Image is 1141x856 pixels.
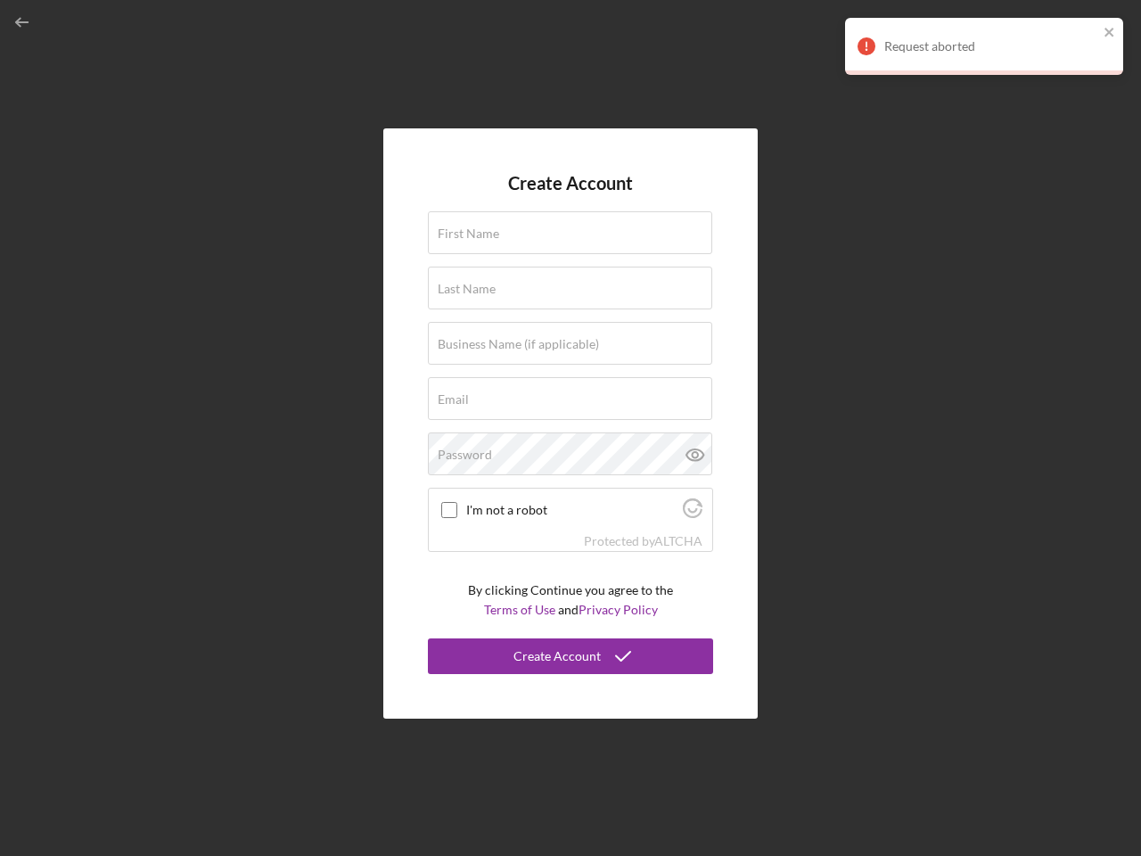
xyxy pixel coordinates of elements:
label: Last Name [438,282,496,296]
a: Privacy Policy [579,602,658,617]
div: Request aborted [884,39,1098,53]
p: By clicking Continue you agree to the and [468,580,673,621]
label: Password [438,448,492,462]
label: Business Name (if applicable) [438,337,599,351]
button: Create Account [428,638,713,674]
h4: Create Account [508,173,633,193]
a: Visit Altcha.org [654,533,702,548]
label: I'm not a robot [466,503,677,517]
a: Visit Altcha.org [683,506,702,521]
div: Protected by [584,534,702,548]
label: Email [438,392,469,407]
div: Create Account [513,638,601,674]
button: close [1104,25,1116,42]
label: First Name [438,226,499,241]
a: Terms of Use [484,602,555,617]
